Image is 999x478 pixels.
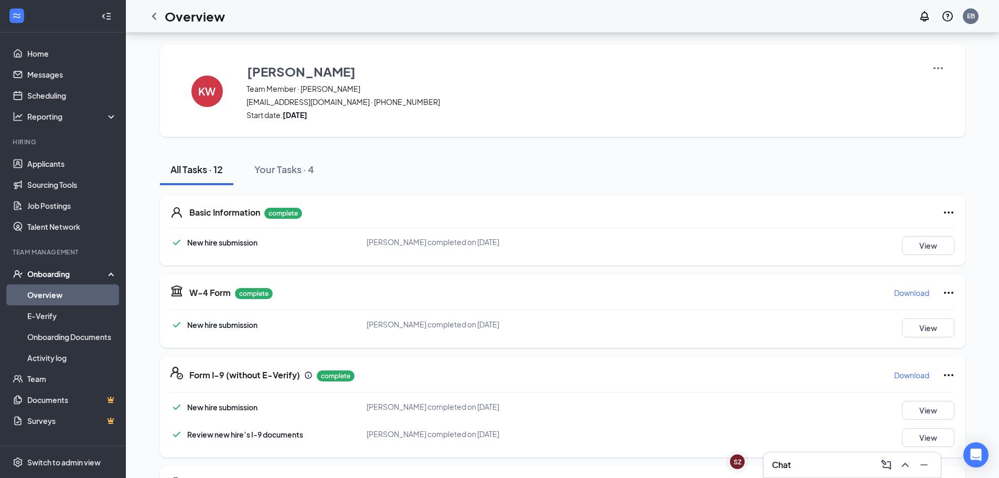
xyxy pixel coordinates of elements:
svg: Checkmark [170,236,183,249]
span: Team Member · [PERSON_NAME] [246,83,919,94]
a: SurveysCrown [27,410,117,431]
a: Home [27,43,117,64]
div: All Tasks · 12 [170,163,223,176]
span: [EMAIL_ADDRESS][DOMAIN_NAME] · [PHONE_NUMBER] [246,97,919,107]
svg: ChevronLeft [148,10,160,23]
a: Job Postings [27,195,117,216]
p: Download [894,370,929,380]
span: New hire submission [187,320,257,330]
button: ChevronUp [897,456,914,473]
h5: W-4 Form [189,287,231,299]
svg: QuestionInfo [941,10,954,23]
svg: WorkstreamLogo [12,10,22,21]
img: More Actions [932,62,944,75]
a: Applicants [27,153,117,174]
svg: Notifications [918,10,931,23]
span: [PERSON_NAME] completed on [DATE] [367,402,499,411]
svg: ChevronUp [899,459,911,471]
span: [PERSON_NAME] completed on [DATE] [367,320,499,329]
span: [PERSON_NAME] completed on [DATE] [367,429,499,439]
button: View [902,236,954,255]
a: Sourcing Tools [27,174,117,195]
svg: Ellipses [942,286,955,299]
svg: Ellipses [942,369,955,381]
h5: Form I-9 (without E-Verify) [189,369,300,381]
span: Review new hire’s I-9 documents [187,430,303,439]
button: [PERSON_NAME] [246,62,919,81]
a: Onboarding Documents [27,326,117,347]
svg: Checkmark [170,428,183,441]
h3: [PERSON_NAME] [247,62,356,80]
span: Start date: [246,110,919,120]
strong: [DATE] [283,110,307,120]
a: E-Verify [27,305,117,326]
a: Activity log [27,347,117,368]
div: SZ [734,458,742,466]
button: Download [894,367,930,384]
a: DocumentsCrown [27,389,117,410]
div: Switch to admin view [27,457,101,468]
svg: TaxGovernmentIcon [170,284,183,297]
h4: KW [198,88,216,95]
div: Reporting [27,111,117,122]
div: Hiring [13,137,115,146]
svg: Analysis [13,111,23,122]
button: View [902,401,954,420]
svg: FormI9EVerifyIcon [170,367,183,379]
svg: Collapse [101,11,112,22]
p: complete [317,370,355,381]
div: Team Management [13,248,115,257]
h3: Chat [772,459,791,471]
svg: Ellipses [942,206,955,219]
p: Download [894,288,929,298]
a: Talent Network [27,216,117,237]
svg: Minimize [918,459,930,471]
svg: Info [304,371,313,379]
button: ComposeMessage [878,456,895,473]
div: Your Tasks · 4 [254,163,314,176]
a: Scheduling [27,85,117,106]
a: Team [27,368,117,389]
h1: Overview [165,7,225,25]
span: [PERSON_NAME] completed on [DATE] [367,237,499,247]
button: Minimize [916,456,932,473]
button: View [902,318,954,337]
span: New hire submission [187,238,257,247]
span: New hire submission [187,402,257,412]
a: Overview [27,284,117,305]
p: complete [235,288,273,299]
svg: User [170,206,183,219]
button: Download [894,284,930,301]
p: complete [264,208,302,219]
button: View [902,428,954,447]
h5: Basic Information [189,207,260,218]
button: KW [181,62,233,120]
svg: Checkmark [170,318,183,331]
svg: UserCheck [13,269,23,279]
svg: ComposeMessage [880,459,893,471]
div: Open Intercom Messenger [963,442,989,468]
svg: Checkmark [170,401,183,413]
a: Messages [27,64,117,85]
div: EB [967,12,975,20]
svg: Settings [13,457,23,468]
div: Onboarding [27,269,108,279]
